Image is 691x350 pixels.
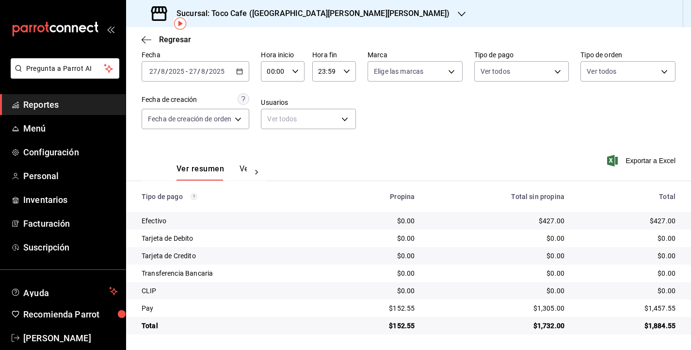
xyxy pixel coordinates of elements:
button: Ver pagos [240,164,276,181]
div: $0.00 [580,286,675,296]
span: Elige las marcas [374,67,423,76]
div: $0.00 [340,216,415,226]
h3: Sucursal: Toco Cafe ([GEOGRAPHIC_DATA][PERSON_NAME][PERSON_NAME]) [169,8,450,19]
div: Total [580,193,675,200]
div: $0.00 [340,268,415,278]
svg: Los pagos realizados con Pay y otras terminales son montos brutos. [191,193,197,200]
label: Fecha [142,51,249,58]
div: Tarjeta de Credito [142,251,325,261]
div: $0.00 [580,251,675,261]
div: Tarjeta de Debito [142,233,325,243]
span: - [186,67,188,75]
span: Inventarios [23,193,118,206]
span: Configuración [23,146,118,159]
div: Fecha de creación [142,95,197,105]
span: Facturación [23,217,118,230]
input: ---- [168,67,185,75]
button: Ver resumen [177,164,224,181]
div: $1,732.00 [430,321,564,331]
div: $0.00 [430,268,564,278]
button: Regresar [142,35,191,44]
span: Suscripción [23,241,118,254]
input: -- [161,67,165,75]
a: Pregunta a Parrot AI [7,70,119,81]
span: Pregunta a Parrot AI [26,64,104,74]
span: Ver todos [481,67,510,76]
label: Usuarios [261,99,356,106]
label: Tipo de pago [474,51,569,58]
label: Hora inicio [261,51,305,58]
button: Exportar a Excel [609,155,675,167]
span: Menú [23,122,118,135]
div: $0.00 [580,233,675,243]
input: -- [189,67,197,75]
span: / [206,67,209,75]
span: Fecha de creación de orden [148,114,231,124]
div: $0.00 [430,286,564,296]
div: $152.55 [340,321,415,331]
div: $0.00 [430,233,564,243]
div: Total [142,321,325,331]
div: CLIP [142,286,325,296]
div: $0.00 [580,268,675,278]
div: Pay [142,303,325,313]
span: / [165,67,168,75]
input: -- [149,67,158,75]
span: Personal [23,169,118,183]
div: $1,884.55 [580,321,675,331]
button: open_drawer_menu [107,25,114,33]
div: navigation tabs [177,164,247,181]
span: Ver todos [587,67,616,76]
label: Marca [368,51,463,58]
label: Tipo de orden [580,51,675,58]
div: Ver todos [261,109,356,129]
label: Hora fin [312,51,356,58]
div: Total sin propina [430,193,564,200]
div: $152.55 [340,303,415,313]
div: Efectivo [142,216,325,226]
span: Regresar [159,35,191,44]
span: Reportes [23,98,118,111]
div: $1,305.00 [430,303,564,313]
div: $0.00 [340,286,415,296]
div: $427.00 [430,216,564,226]
div: $0.00 [340,251,415,261]
div: $1,457.55 [580,303,675,313]
div: $427.00 [580,216,675,226]
div: Tipo de pago [142,193,325,200]
img: Tooltip marker [174,17,186,30]
button: Pregunta a Parrot AI [11,58,119,79]
span: / [158,67,161,75]
div: $0.00 [430,251,564,261]
div: Transferencia Bancaria [142,268,325,278]
span: / [197,67,200,75]
input: ---- [209,67,225,75]
div: $0.00 [340,233,415,243]
input: -- [201,67,206,75]
span: Ayuda [23,285,105,297]
span: [PERSON_NAME] [23,332,118,345]
div: Propina [340,193,415,200]
span: Recomienda Parrot [23,308,118,321]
